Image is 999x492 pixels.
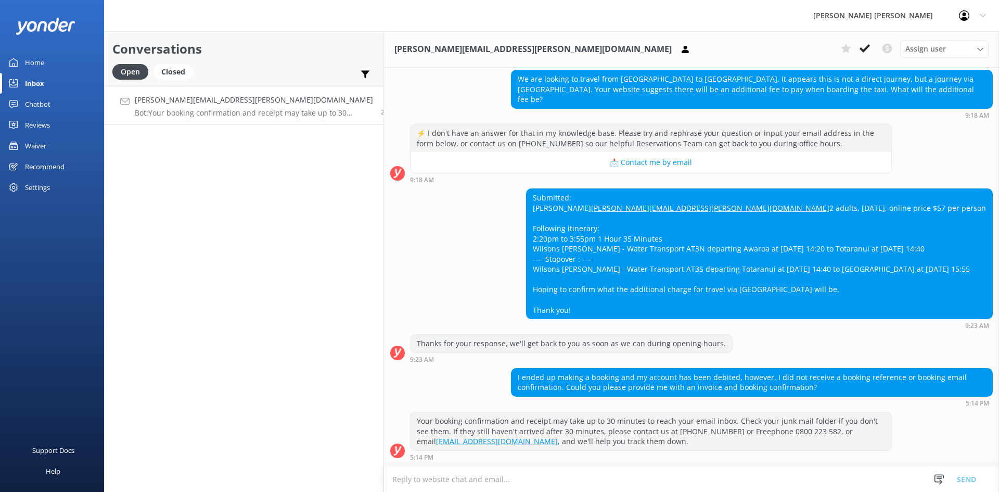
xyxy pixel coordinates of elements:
[105,86,383,125] a: [PERSON_NAME][EMAIL_ADDRESS][PERSON_NAME][DOMAIN_NAME]Bot:Your booking confirmation and receipt m...
[135,108,373,118] p: Bot: Your booking confirmation and receipt may take up to 30 minutes to reach your email inbox. C...
[16,18,75,35] img: yonder-white-logo.png
[411,152,891,173] button: 📩 Contact me by email
[511,369,992,396] div: I ended up making a booking and my account has been debited, however, I did not receive a booking...
[905,43,946,55] span: Assign user
[966,400,989,407] strong: 5:14 PM
[112,64,148,80] div: Open
[381,108,392,117] span: Sep 16 2025 05:14pm (UTC +12:00) Pacific/Auckland
[511,70,992,108] div: We are looking to travel from [GEOGRAPHIC_DATA] to [GEOGRAPHIC_DATA]. It appears this is not a di...
[410,177,434,183] strong: 9:18 AM
[591,203,829,213] a: [PERSON_NAME][EMAIL_ADDRESS][PERSON_NAME][DOMAIN_NAME]
[411,335,732,352] div: Thanks for your response, we'll get back to you as soon as we can during opening hours.
[25,156,65,177] div: Recommend
[25,115,50,135] div: Reviews
[511,399,993,407] div: Sep 16 2025 05:14pm (UTC +12:00) Pacific/Auckland
[526,322,993,329] div: Sep 16 2025 09:23am (UTC +12:00) Pacific/Auckland
[965,323,989,329] strong: 9:23 AM
[410,453,892,461] div: Sep 16 2025 05:14pm (UTC +12:00) Pacific/Auckland
[527,189,992,319] div: Submitted: [PERSON_NAME] 2 adults, [DATE], online price $57 per person Following itinerary: 2:20p...
[411,124,891,152] div: ⚡ I don't have an answer for that in my knowledge base. Please try and rephrase your question or ...
[25,52,44,73] div: Home
[112,66,153,77] a: Open
[411,412,891,450] div: Your booking confirmation and receipt may take up to 30 minutes to reach your email inbox. Check ...
[112,39,376,59] h2: Conversations
[900,41,989,57] div: Assign User
[410,176,892,183] div: Sep 16 2025 09:18am (UTC +12:00) Pacific/Auckland
[511,111,993,119] div: Sep 16 2025 09:18am (UTC +12:00) Pacific/Auckland
[46,461,60,482] div: Help
[436,436,558,446] a: [EMAIL_ADDRESS][DOMAIN_NAME]
[410,356,733,363] div: Sep 16 2025 09:23am (UTC +12:00) Pacific/Auckland
[25,177,50,198] div: Settings
[135,94,373,106] h4: [PERSON_NAME][EMAIL_ADDRESS][PERSON_NAME][DOMAIN_NAME]
[32,440,74,461] div: Support Docs
[153,64,193,80] div: Closed
[394,43,672,56] h3: [PERSON_NAME][EMAIL_ADDRESS][PERSON_NAME][DOMAIN_NAME]
[965,112,989,119] strong: 9:18 AM
[25,135,46,156] div: Waiver
[410,357,434,363] strong: 9:23 AM
[153,66,198,77] a: Closed
[25,94,50,115] div: Chatbot
[410,455,433,461] strong: 5:14 PM
[25,73,44,94] div: Inbox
